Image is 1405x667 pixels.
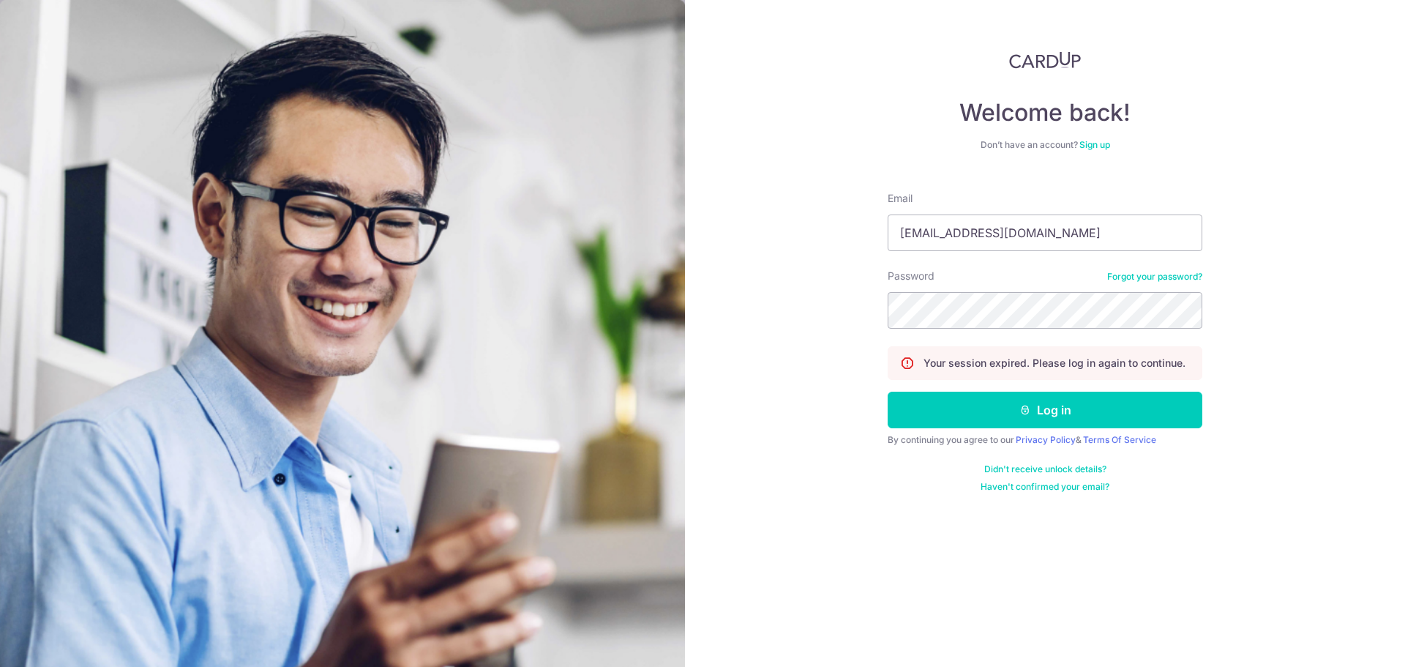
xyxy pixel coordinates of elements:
a: Didn't receive unlock details? [984,463,1106,475]
a: Terms Of Service [1083,434,1156,445]
h4: Welcome back! [888,98,1202,127]
a: Haven't confirmed your email? [981,481,1109,493]
label: Email [888,191,913,206]
div: By continuing you agree to our & [888,434,1202,446]
div: Don’t have an account? [888,139,1202,151]
a: Privacy Policy [1016,434,1076,445]
a: Forgot your password? [1107,271,1202,283]
button: Log in [888,392,1202,428]
p: Your session expired. Please log in again to continue. [923,356,1185,370]
input: Enter your Email [888,215,1202,251]
a: Sign up [1079,139,1110,150]
label: Password [888,269,934,283]
img: CardUp Logo [1009,51,1081,69]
